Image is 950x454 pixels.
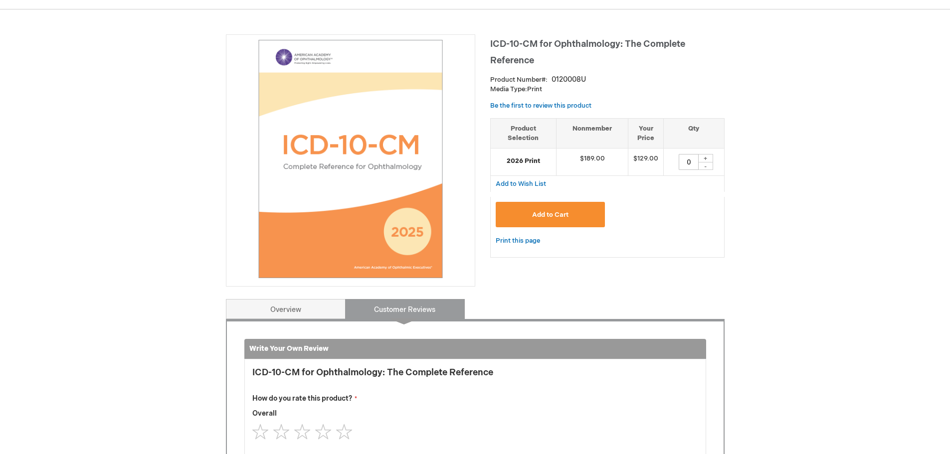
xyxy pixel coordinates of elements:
[664,118,724,148] th: Qty
[231,40,470,278] img: ICD-10-CM for Ophthalmology: The Complete Reference
[490,76,548,84] strong: Product Number
[698,162,713,170] div: -
[552,75,586,85] div: 0120008U
[490,85,725,94] p: Print
[628,118,664,148] th: Your Price
[249,344,329,353] strong: Write Your Own Review
[496,180,546,188] span: Add to Wish List
[532,211,569,219] span: Add to Cart
[490,85,527,93] strong: Media Type:
[491,118,557,148] th: Product Selection
[496,202,605,227] button: Add to Cart
[557,149,628,176] td: $189.00
[496,179,546,188] a: Add to Wish List
[490,102,591,110] a: Be the first to review this product
[698,154,713,162] div: +
[679,154,699,170] input: Qty
[252,394,352,403] span: How do you rate this product?
[496,235,540,247] a: Print this page
[345,299,465,319] a: Customer Reviews
[252,367,502,378] strong: ICD-10-CM for Ophthalmology: The Complete Reference
[496,156,552,166] strong: 2026 Print
[226,299,346,319] a: Overview
[557,118,628,148] th: Nonmember
[628,149,664,176] td: $129.00
[252,409,277,418] span: Overall
[490,39,685,66] span: ICD-10-CM for Ophthalmology: The Complete Reference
